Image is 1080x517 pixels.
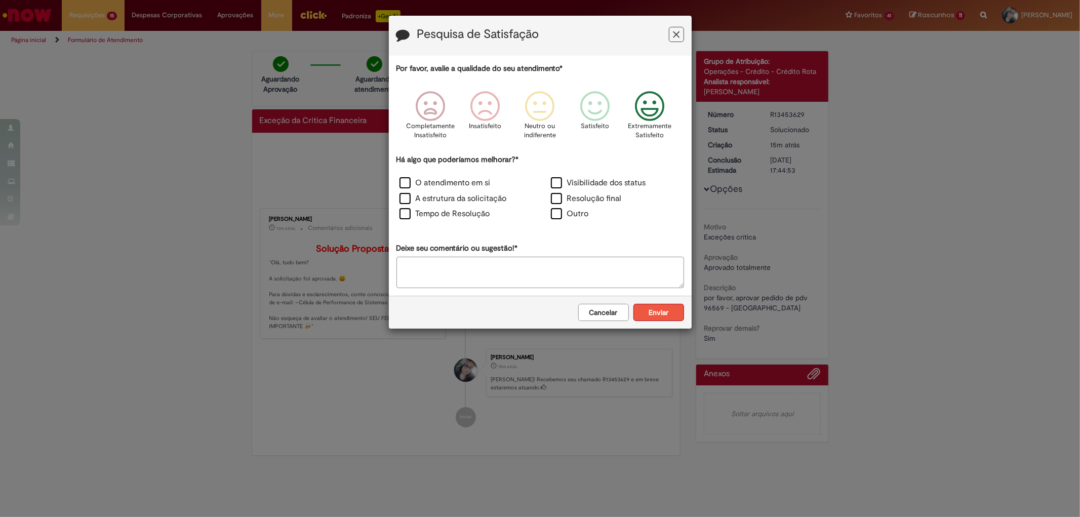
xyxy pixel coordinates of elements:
[417,28,539,41] label: Pesquisa de Satisfação
[581,122,609,131] p: Satisfeito
[406,122,455,140] p: Completamente Insatisfeito
[578,304,629,321] button: Cancelar
[624,84,675,153] div: Extremamente Satisfeito
[459,84,511,153] div: Insatisfeito
[396,243,518,254] label: Deixe seu comentário ou sugestão!*
[399,193,507,205] label: A estrutura da solicitação
[396,154,684,223] div: Há algo que poderíamos melhorar?*
[396,63,563,74] label: Por favor, avalie a qualidade do seu atendimento*
[522,122,558,140] p: Neutro ou indiferente
[633,304,684,321] button: Enviar
[399,177,491,189] label: O atendimento em si
[469,122,501,131] p: Insatisfeito
[514,84,566,153] div: Neutro ou indiferente
[628,122,671,140] p: Extremamente Satisfeito
[551,208,589,220] label: Outro
[551,193,622,205] label: Resolução final
[405,84,456,153] div: Completamente Insatisfeito
[399,208,490,220] label: Tempo de Resolução
[569,84,621,153] div: Satisfeito
[551,177,646,189] label: Visibilidade dos status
